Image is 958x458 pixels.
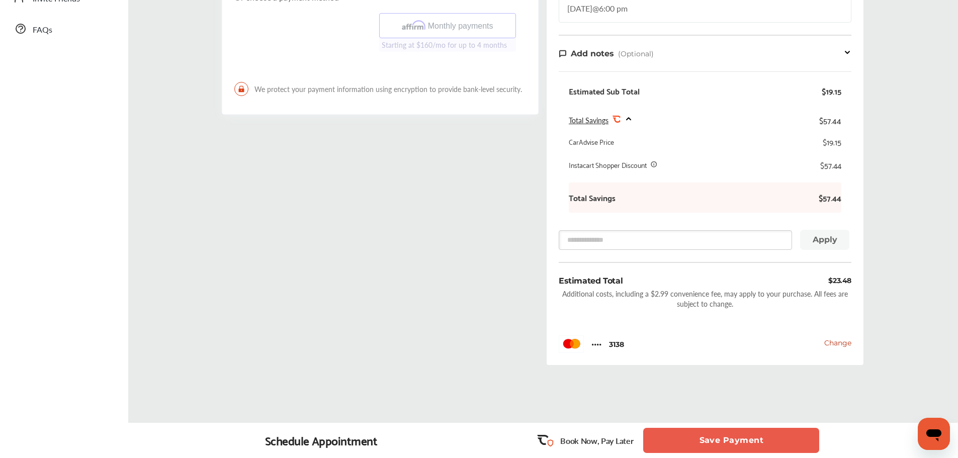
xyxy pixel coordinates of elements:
[918,418,950,450] iframe: Button to launch messaging window
[819,113,841,127] div: $57.44
[559,289,851,309] div: Additional costs, including a $2.99 convenience fee, may apply to your purchase. All fees are sub...
[559,49,567,58] img: note-icon.db9493fa.svg
[33,24,52,37] span: FAQs
[800,230,849,250] button: Apply
[559,335,584,353] img: MasterCard.svg
[569,86,640,96] div: Estimated Sub Total
[567,3,592,14] span: [DATE]
[811,193,841,203] b: $57.44
[569,160,647,170] div: Instacart Shopper Discount
[569,115,608,125] span: Total Savings
[592,3,599,14] span: @
[571,49,614,58] span: Add notes
[560,435,633,446] p: Book Now, Pay Later
[234,82,526,96] span: We protect your payment information using encryption to provide bank-level security.
[569,137,614,147] div: CarAdvise Price
[265,433,378,447] div: Schedule Appointment
[822,86,841,96] div: $19.15
[569,193,616,203] b: Total Savings
[820,160,841,170] div: $57.44
[824,338,851,347] span: Change
[591,339,601,349] span: 3138
[234,13,372,71] iframe: PayPal
[609,340,624,349] span: 3138
[828,275,851,287] div: $23.48
[234,82,248,96] img: LockIcon.bb451512.svg
[559,275,623,287] div: Estimated Total
[599,3,628,14] span: 6:00 pm
[823,137,841,147] div: $19.15
[9,16,118,42] a: FAQs
[643,428,819,453] button: Save Payment
[618,49,654,58] span: (Optional)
